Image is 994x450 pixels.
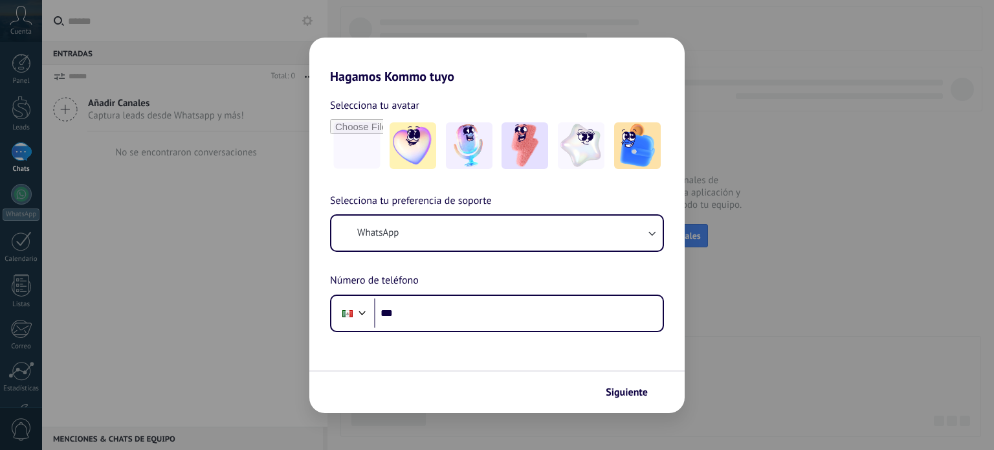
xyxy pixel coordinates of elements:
[330,273,419,289] span: Número de teléfono
[446,122,492,169] img: -2.jpeg
[600,381,665,403] button: Siguiente
[331,216,663,251] button: WhatsApp
[309,38,685,84] h2: Hagamos Kommo tuyo
[390,122,436,169] img: -1.jpeg
[502,122,548,169] img: -3.jpeg
[357,227,399,240] span: WhatsApp
[335,300,360,327] div: Mexico: + 52
[330,97,419,114] span: Selecciona tu avatar
[558,122,604,169] img: -4.jpeg
[614,122,661,169] img: -5.jpeg
[330,193,492,210] span: Selecciona tu preferencia de soporte
[606,388,648,397] span: Siguiente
